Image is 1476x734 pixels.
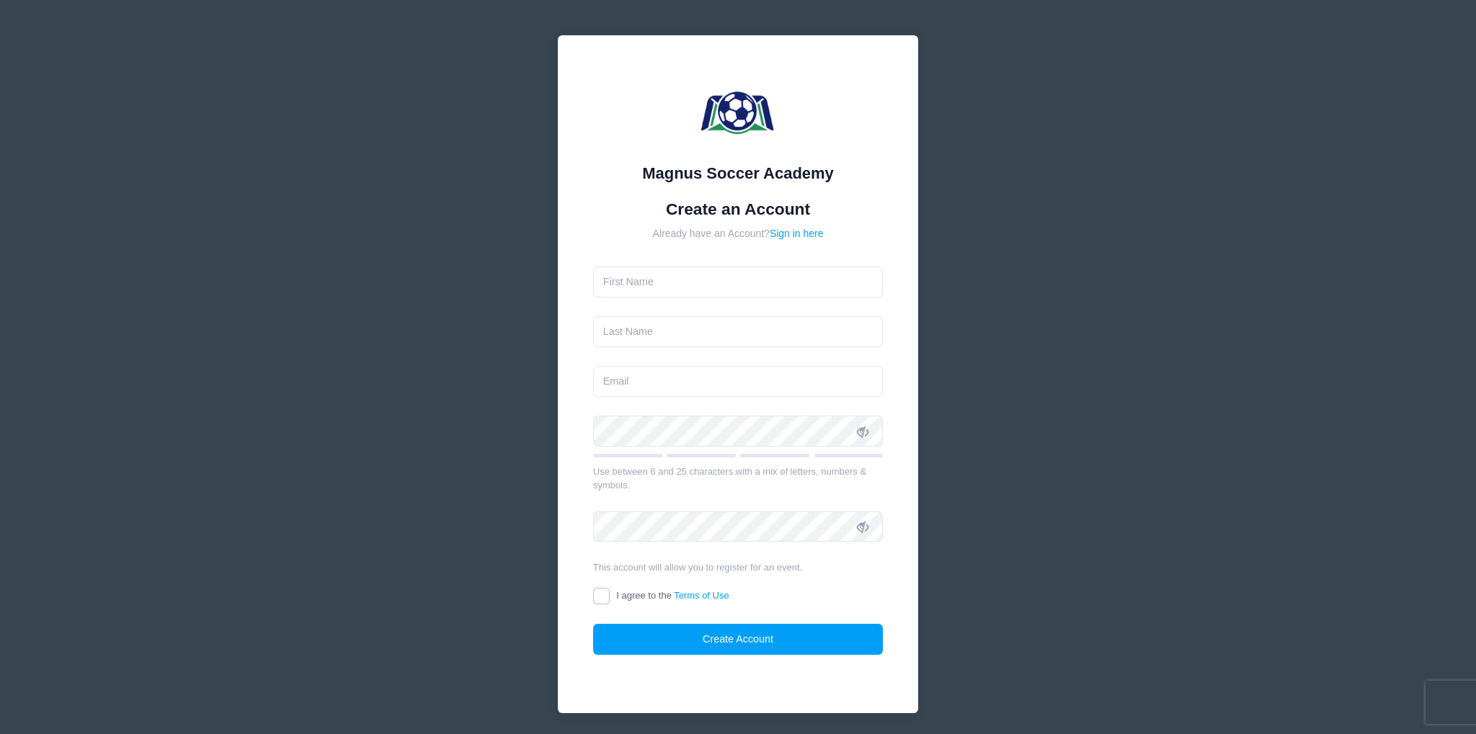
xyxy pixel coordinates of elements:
[593,316,884,347] input: Last Name
[593,267,884,297] input: First Name
[593,366,884,397] input: Email
[593,560,884,575] div: This account will allow you to register for an event.
[593,161,884,185] div: Magnus Soccer Academy
[593,624,884,655] button: Create Account
[593,588,610,604] input: I agree to theTerms of Use
[770,228,824,239] a: Sign in here
[593,465,884,493] div: Use between 6 and 25 characters with a mix of letters, numbers & symbols.
[674,590,729,601] a: Terms of Use
[593,226,884,241] div: Already have an Account?
[593,200,884,219] h1: Create an Account
[616,590,729,601] span: I agree to the
[695,71,781,157] img: Magnus Soccer Academy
